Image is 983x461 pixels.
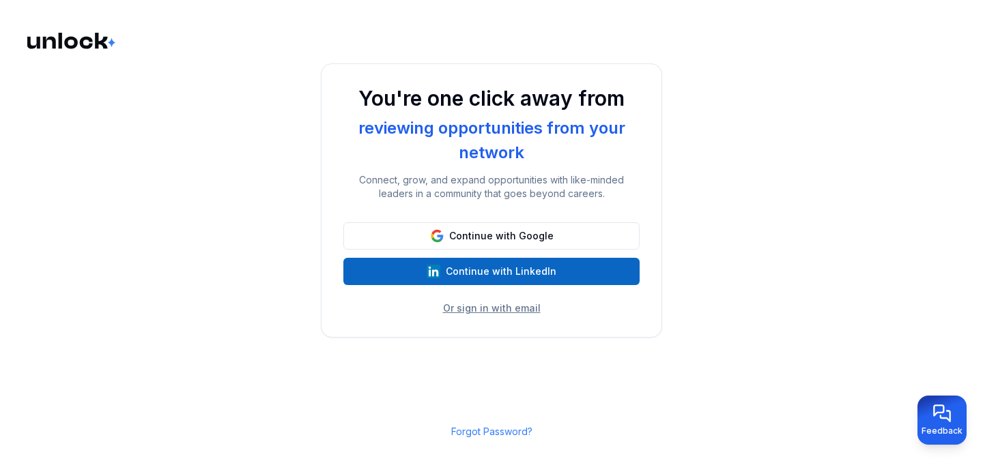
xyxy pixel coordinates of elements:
[451,426,532,437] a: Forgot Password?
[922,426,963,436] span: Feedback
[27,33,117,49] img: Logo
[917,396,967,445] button: Provide feedback
[443,301,541,315] button: Or sign in with email
[343,258,640,285] button: Continue with LinkedIn
[343,116,640,165] div: reviewing opportunities from your network
[343,86,640,110] h1: You're one click away from
[343,222,640,250] button: Continue with Google
[343,173,640,200] p: Connect, grow, and expand opportunities with like-minded leaders in a community that goes beyond ...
